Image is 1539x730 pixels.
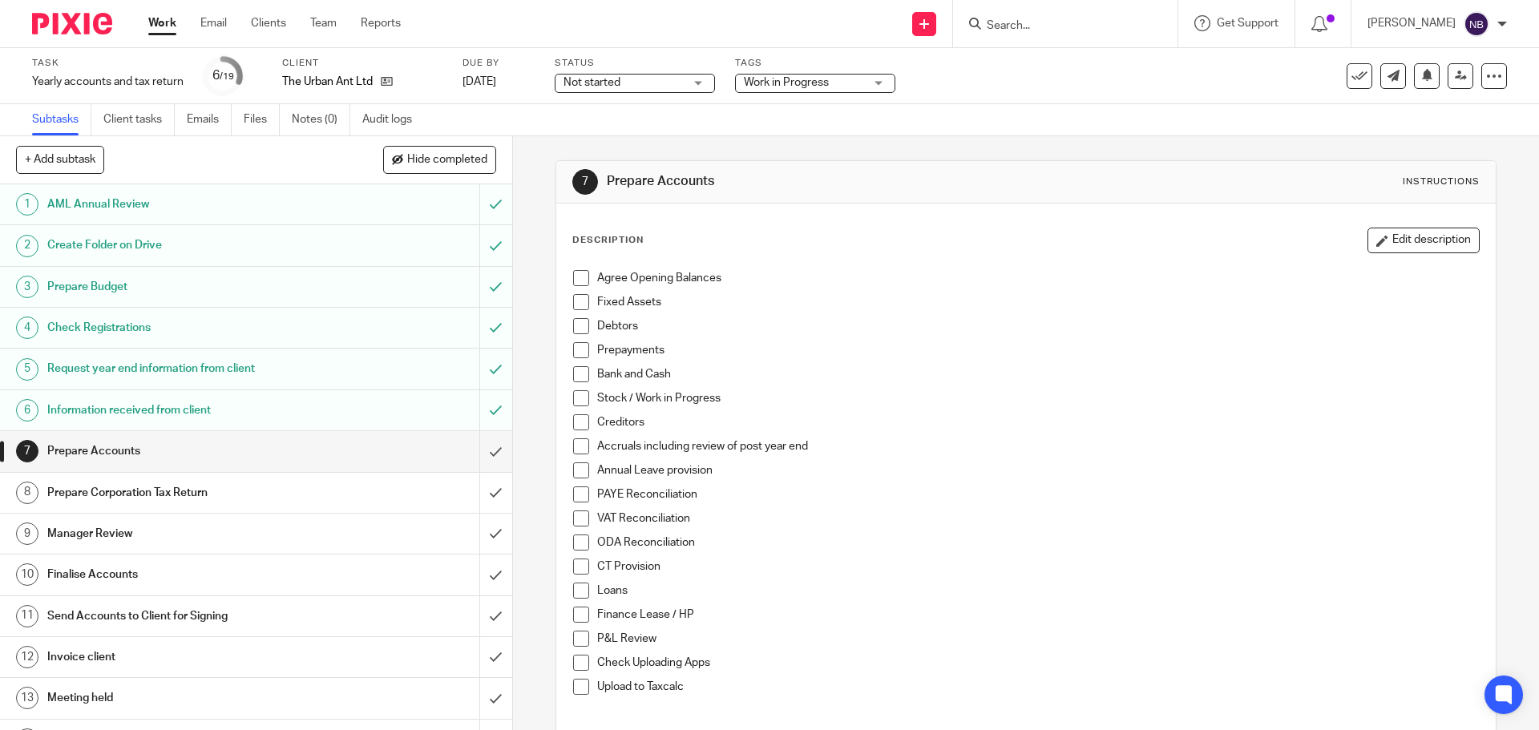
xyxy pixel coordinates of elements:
[597,655,1478,671] p: Check Uploading Apps
[47,522,325,546] h1: Manager Review
[16,605,38,627] div: 11
[597,342,1478,358] p: Prepayments
[47,439,325,463] h1: Prepare Accounts
[1217,18,1278,29] span: Get Support
[572,234,644,247] p: Description
[597,559,1478,575] p: CT Provision
[1367,228,1480,253] button: Edit description
[597,534,1478,551] p: ODA Reconciliation
[1464,11,1489,37] img: svg%3E
[292,104,350,135] a: Notes (0)
[251,15,286,31] a: Clients
[563,77,620,88] span: Not started
[47,563,325,587] h1: Finalise Accounts
[597,366,1478,382] p: Bank and Cash
[597,414,1478,430] p: Creditors
[597,294,1478,310] p: Fixed Assets
[597,631,1478,647] p: P&L Review
[597,318,1478,334] p: Debtors
[47,233,325,257] h1: Create Folder on Drive
[32,13,112,34] img: Pixie
[597,510,1478,526] p: VAT Reconciliation
[47,481,325,505] h1: Prepare Corporation Tax Return
[47,275,325,299] h1: Prepare Budget
[16,146,104,173] button: + Add subtask
[16,235,38,257] div: 2
[555,57,715,70] label: Status
[47,192,325,216] h1: AML Annual Review
[16,563,38,586] div: 10
[597,583,1478,599] p: Loans
[607,173,1060,190] h1: Prepare Accounts
[597,679,1478,695] p: Upload to Taxcalc
[47,357,325,381] h1: Request year end information from client
[47,604,325,628] h1: Send Accounts to Client for Signing
[1403,175,1480,188] div: Instructions
[220,72,234,81] small: /19
[16,317,38,339] div: 4
[597,390,1478,406] p: Stock / Work in Progress
[32,104,91,135] a: Subtasks
[148,15,176,31] a: Work
[463,76,496,87] span: [DATE]
[282,74,373,90] p: The Urban Ant Ltd
[103,104,175,135] a: Client tasks
[597,486,1478,502] p: PAYE Reconciliation
[16,276,38,298] div: 3
[212,67,234,85] div: 6
[383,146,496,173] button: Hide completed
[310,15,337,31] a: Team
[361,15,401,31] a: Reports
[200,15,227,31] a: Email
[597,462,1478,478] p: Annual Leave provision
[16,358,38,381] div: 5
[16,522,38,545] div: 9
[16,646,38,668] div: 12
[985,19,1129,34] input: Search
[362,104,424,135] a: Audit logs
[572,169,598,195] div: 7
[16,440,38,462] div: 7
[47,686,325,710] h1: Meeting held
[463,57,535,70] label: Due by
[735,57,895,70] label: Tags
[597,607,1478,623] p: Finance Lease / HP
[1367,15,1456,31] p: [PERSON_NAME]
[16,193,38,216] div: 1
[47,645,325,669] h1: Invoice client
[597,438,1478,454] p: Accruals including review of post year end
[47,398,325,422] h1: Information received from client
[16,687,38,709] div: 13
[32,74,184,90] div: Yearly accounts and tax return
[187,104,232,135] a: Emails
[16,399,38,421] div: 6
[407,154,487,167] span: Hide completed
[282,57,442,70] label: Client
[244,104,280,135] a: Files
[16,482,38,504] div: 8
[597,270,1478,286] p: Agree Opening Balances
[47,316,325,340] h1: Check Registrations
[744,77,829,88] span: Work in Progress
[32,57,184,70] label: Task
